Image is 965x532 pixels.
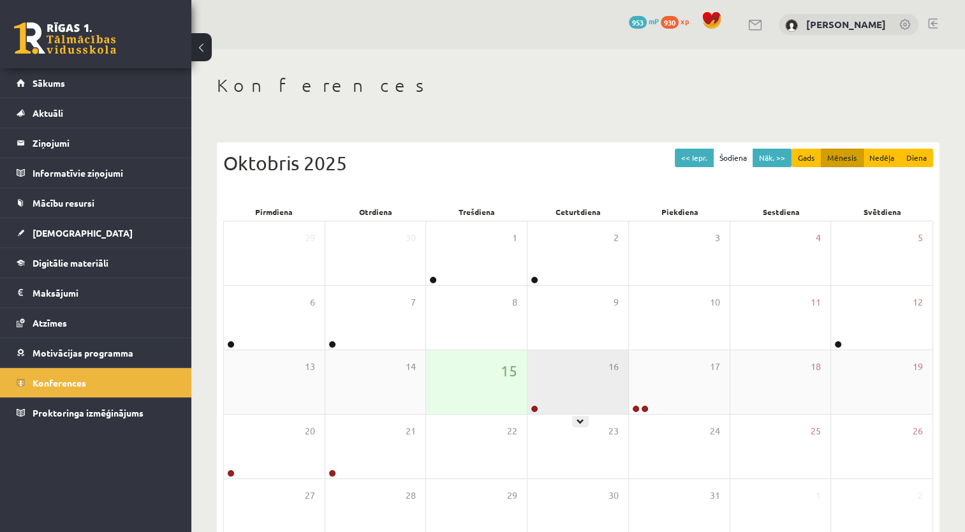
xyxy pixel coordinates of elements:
span: xp [681,16,689,26]
span: 7 [411,295,416,309]
a: 930 xp [661,16,695,26]
button: Mēnesis [821,149,864,167]
span: 21 [406,424,416,438]
div: Ceturtdiena [527,203,629,221]
span: 15 [501,360,517,381]
span: [DEMOGRAPHIC_DATA] [33,227,133,239]
a: Atzīmes [17,308,175,337]
span: 2 [614,231,619,245]
span: 2 [918,489,923,503]
a: Informatīvie ziņojumi [17,158,175,188]
span: 13 [305,360,315,374]
span: 30 [406,231,416,245]
span: 30 [608,489,619,503]
button: Diena [900,149,933,167]
span: 5 [918,231,923,245]
legend: Maksājumi [33,278,175,307]
span: 6 [310,295,315,309]
a: Aktuāli [17,98,175,128]
span: 29 [507,489,517,503]
legend: Ziņojumi [33,128,175,158]
a: Ziņojumi [17,128,175,158]
span: Proktoringa izmēģinājums [33,407,144,418]
span: mP [649,16,659,26]
span: 28 [406,489,416,503]
span: 19 [913,360,923,374]
span: 22 [507,424,517,438]
span: Atzīmes [33,317,67,329]
span: 20 [305,424,315,438]
span: 4 [816,231,821,245]
a: 953 mP [629,16,659,26]
span: 23 [608,424,619,438]
a: [PERSON_NAME] [806,18,886,31]
span: 16 [608,360,619,374]
button: Nedēļa [863,149,901,167]
span: 953 [629,16,647,29]
span: 10 [710,295,720,309]
span: 17 [710,360,720,374]
span: 11 [811,295,821,309]
span: 3 [715,231,720,245]
div: Pirmdiena [223,203,325,221]
h1: Konferences [217,75,939,96]
span: 31 [710,489,720,503]
span: 14 [406,360,416,374]
button: Nāk. >> [753,149,792,167]
span: Konferences [33,377,86,388]
span: 1 [512,231,517,245]
span: 24 [710,424,720,438]
span: 12 [913,295,923,309]
a: [DEMOGRAPHIC_DATA] [17,218,175,248]
div: Trešdiena [426,203,527,221]
span: Motivācijas programma [33,347,133,358]
span: 18 [811,360,821,374]
span: Digitālie materiāli [33,257,108,269]
span: 1 [816,489,821,503]
a: Mācību resursi [17,188,175,218]
div: Svētdiena [832,203,933,221]
a: Rīgas 1. Tālmācības vidusskola [14,22,116,54]
span: Mācību resursi [33,197,94,209]
a: Maksājumi [17,278,175,307]
span: Sākums [33,77,65,89]
legend: Informatīvie ziņojumi [33,158,175,188]
button: Gads [792,149,821,167]
a: Proktoringa izmēģinājums [17,398,175,427]
a: Sākums [17,68,175,98]
span: 9 [614,295,619,309]
div: Otrdiena [325,203,426,221]
div: Sestdiena [730,203,832,221]
img: Laura Kokorēviča [785,19,798,32]
button: << Iepr. [675,149,714,167]
span: 930 [661,16,679,29]
a: Motivācijas programma [17,338,175,367]
span: 8 [512,295,517,309]
div: Oktobris 2025 [223,149,933,177]
div: Piekdiena [629,203,730,221]
span: Aktuāli [33,107,63,119]
span: 29 [305,231,315,245]
a: Konferences [17,368,175,397]
span: 25 [811,424,821,438]
button: Šodiena [713,149,753,167]
a: Digitālie materiāli [17,248,175,277]
span: 27 [305,489,315,503]
span: 26 [913,424,923,438]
